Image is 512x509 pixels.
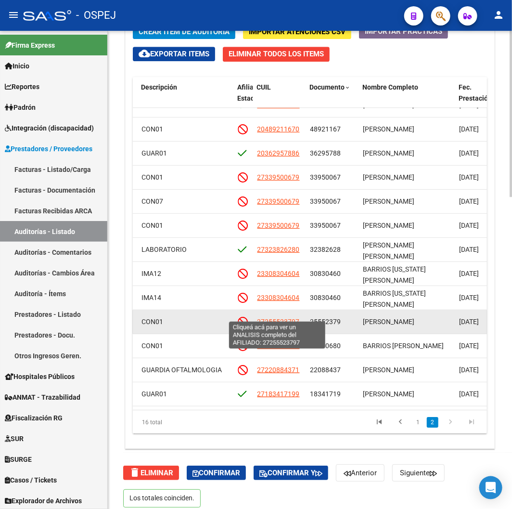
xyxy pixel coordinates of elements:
[363,289,426,308] span: BARRIOS [US_STATE][PERSON_NAME]
[141,246,187,253] span: LABORATORIO
[141,342,163,350] span: CON01
[257,173,299,181] span: 27339500679
[139,48,150,59] mat-icon: cloud_download
[336,464,384,482] button: Anterior
[243,24,351,39] button: Importar Atenciones CSV
[310,270,341,277] span: 30830460
[459,366,479,374] span: [DATE]
[139,50,209,58] span: Exportar Items
[254,466,328,480] button: Confirmar y
[141,366,222,374] span: GUARDIA OFTALMOLOGIA
[459,197,479,205] span: [DATE]
[141,390,167,398] span: GUAR01
[363,265,426,284] span: BARRIOS [US_STATE][PERSON_NAME]
[8,9,19,21] mat-icon: menu
[5,40,55,51] span: Firma Express
[344,469,377,477] span: Anterior
[459,342,479,350] span: [DATE]
[141,149,167,157] span: GUAR01
[256,83,271,91] span: CUIL
[141,125,163,133] span: CON01
[493,9,504,21] mat-icon: person
[5,433,24,444] span: SUR
[133,47,215,61] button: Exportar Items
[5,123,94,133] span: Integración (discapacidad)
[306,77,358,119] datatable-header-cell: Documento
[309,83,345,91] span: Documento
[141,222,163,229] span: CON01
[459,83,492,102] span: Fec. Prestación
[223,47,330,62] button: Eliminar Todos los Items
[365,27,442,36] span: Importar Prácticas
[137,77,233,119] datatable-header-cell: Descripción
[141,173,163,181] span: CON01
[363,222,414,229] span: [PERSON_NAME]
[253,77,306,119] datatable-header-cell: CUIL
[5,392,80,403] span: ANMAT - Trazabilidad
[459,294,479,301] span: [DATE]
[363,342,444,350] span: BARRIOS [PERSON_NAME]
[310,294,341,301] span: 30830460
[5,61,29,71] span: Inicio
[259,469,322,477] span: Confirmar y
[363,318,414,326] span: [PERSON_NAME]
[310,125,341,133] span: 48921167
[310,318,341,326] span: 25552379
[76,5,116,26] span: - OSPEJ
[129,467,141,478] mat-icon: delete
[425,414,440,431] li: page 2
[310,342,341,350] span: 22330680
[141,197,163,205] span: CON07
[459,318,479,326] span: [DATE]
[392,464,445,482] button: Siguiente
[310,197,341,205] span: 33950067
[5,475,57,485] span: Casos / Tickets
[459,246,479,253] span: [DATE]
[462,417,481,428] a: go to last page
[459,270,479,277] span: [DATE]
[363,173,414,181] span: [PERSON_NAME]
[5,454,32,465] span: SURGE
[141,294,161,301] span: IMA14
[359,24,448,39] button: Importar Prácticas
[123,466,179,480] button: Eliminar
[455,77,508,119] datatable-header-cell: Fec. Prestación
[257,366,299,374] span: 27220884371
[5,496,82,506] span: Explorador de Archivos
[5,81,39,92] span: Reportes
[459,173,479,181] span: [DATE]
[249,27,346,36] span: Importar Atenciones CSV
[479,476,502,499] div: Open Intercom Messenger
[133,24,235,39] button: Crear Item de Auditoria
[129,469,173,477] span: Eliminar
[237,83,261,102] span: Afiliado Estado
[310,149,341,157] span: 36295788
[310,173,341,181] span: 33950067
[187,466,246,480] button: Confirmar
[459,222,479,229] span: [DATE]
[391,417,410,428] a: go to previous page
[133,410,202,434] div: 16 total
[310,246,341,253] span: 32382628
[141,83,177,91] span: Descripción
[257,342,299,350] span: 27223306808
[257,197,299,205] span: 27339500679
[363,197,414,205] span: [PERSON_NAME]
[141,318,163,326] span: CON01
[257,270,299,277] span: 23308304604
[459,125,479,133] span: [DATE]
[257,149,299,157] span: 20362957886
[229,50,324,58] span: Eliminar Todos los Items
[363,366,414,374] span: [PERSON_NAME]
[363,125,414,133] span: [PERSON_NAME]
[192,469,240,477] span: Confirmar
[363,241,414,260] span: [PERSON_NAME] [PERSON_NAME]
[362,83,418,91] span: Nombre Completo
[139,27,230,36] span: Crear Item de Auditoria
[370,417,388,428] a: go to first page
[358,77,455,119] datatable-header-cell: Nombre Completo
[141,270,161,277] span: IMA12
[459,149,479,157] span: [DATE]
[427,417,438,428] a: 2
[233,77,253,119] datatable-header-cell: Afiliado Estado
